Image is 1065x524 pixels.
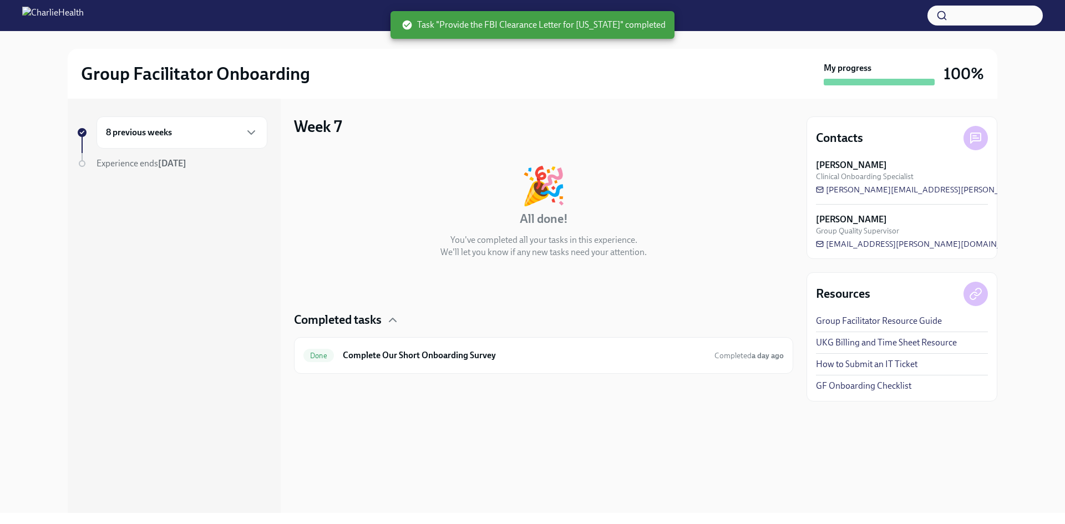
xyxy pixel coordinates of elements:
[294,312,793,328] div: Completed tasks
[22,7,84,24] img: CharlieHealth
[816,213,887,226] strong: [PERSON_NAME]
[816,171,914,182] span: Clinical Onboarding Specialist
[520,211,568,227] h4: All done!
[402,19,666,31] span: Task "Provide the FBI Clearance Letter for [US_STATE]" completed
[816,358,917,370] a: How to Submit an IT Ticket
[97,158,186,169] span: Experience ends
[714,351,784,360] span: Completed
[158,158,186,169] strong: [DATE]
[752,351,784,360] strong: a day ago
[81,63,310,85] h2: Group Facilitator Onboarding
[440,246,647,258] p: We'll let you know if any new tasks need your attention.
[343,349,706,362] h6: Complete Our Short Onboarding Survey
[816,238,1028,250] a: [EMAIL_ADDRESS][PERSON_NAME][DOMAIN_NAME]
[944,64,984,84] h3: 100%
[303,352,334,360] span: Done
[714,350,784,361] span: September 8th, 2025 13:02
[816,380,911,392] a: GF Onboarding Checklist
[450,234,637,246] p: You've completed all your tasks in this experience.
[816,315,942,327] a: Group Facilitator Resource Guide
[97,116,267,149] div: 8 previous weeks
[816,130,863,146] h4: Contacts
[824,62,871,74] strong: My progress
[303,347,784,364] a: DoneComplete Our Short Onboarding SurveyCompleteda day ago
[106,126,172,139] h6: 8 previous weeks
[816,159,887,171] strong: [PERSON_NAME]
[816,226,899,236] span: Group Quality Supervisor
[294,312,382,328] h4: Completed tasks
[816,286,870,302] h4: Resources
[294,116,342,136] h3: Week 7
[816,337,957,349] a: UKG Billing and Time Sheet Resource
[521,167,566,204] div: 🎉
